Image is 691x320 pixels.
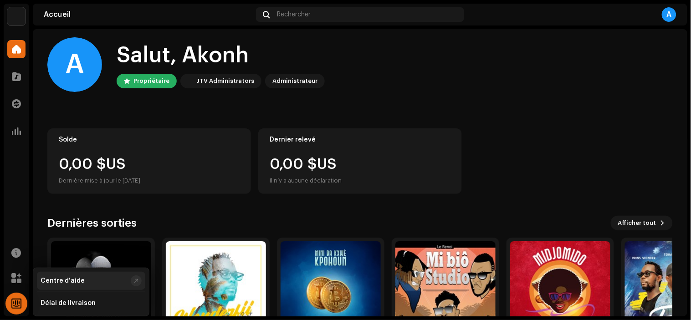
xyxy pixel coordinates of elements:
[258,128,462,194] re-o-card-value: Dernier relevé
[270,175,342,186] div: Il n’y a aucune déclaration
[117,41,325,70] div: Salut, Akonh
[277,11,311,18] span: Rechercher
[272,76,317,86] div: Administrateur
[47,37,102,92] div: A
[5,293,27,315] div: Open Intercom Messenger
[133,76,169,86] div: Propriétaire
[47,216,137,230] h3: Dernières sorties
[197,76,254,86] div: JTV Administrators
[59,175,240,186] div: Dernière mise à jour le [DATE]
[59,136,240,143] div: Solde
[270,136,450,143] div: Dernier relevé
[182,76,193,86] img: 08840394-dc3e-4720-a77a-6adfc2e10f9d
[37,272,145,290] re-m-nav-item: Centre d'aide
[662,7,676,22] div: A
[611,216,673,230] button: Afficher tout
[41,300,96,307] div: Délai de livraison
[618,214,656,232] span: Afficher tout
[41,277,85,284] div: Centre d'aide
[7,7,26,25] img: 08840394-dc3e-4720-a77a-6adfc2e10f9d
[37,294,145,312] re-m-nav-item: Délai de livraison
[44,11,252,18] div: Accueil
[47,128,251,194] re-o-card-value: Solde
